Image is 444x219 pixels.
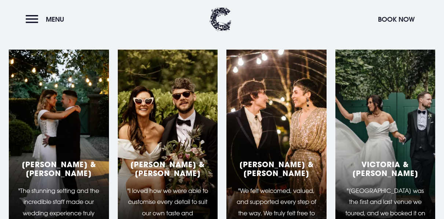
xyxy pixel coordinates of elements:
button: Book Now [374,11,418,27]
h5: [PERSON_NAME] & [PERSON_NAME] [18,160,100,177]
span: Menu [46,15,64,24]
h5: [PERSON_NAME] & [PERSON_NAME] [127,160,209,177]
button: Menu [26,11,68,27]
h5: [PERSON_NAME] & [PERSON_NAME] [235,160,318,177]
h5: Victoria & [PERSON_NAME] [344,160,427,177]
img: Clandeboye Lodge [210,7,232,31]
